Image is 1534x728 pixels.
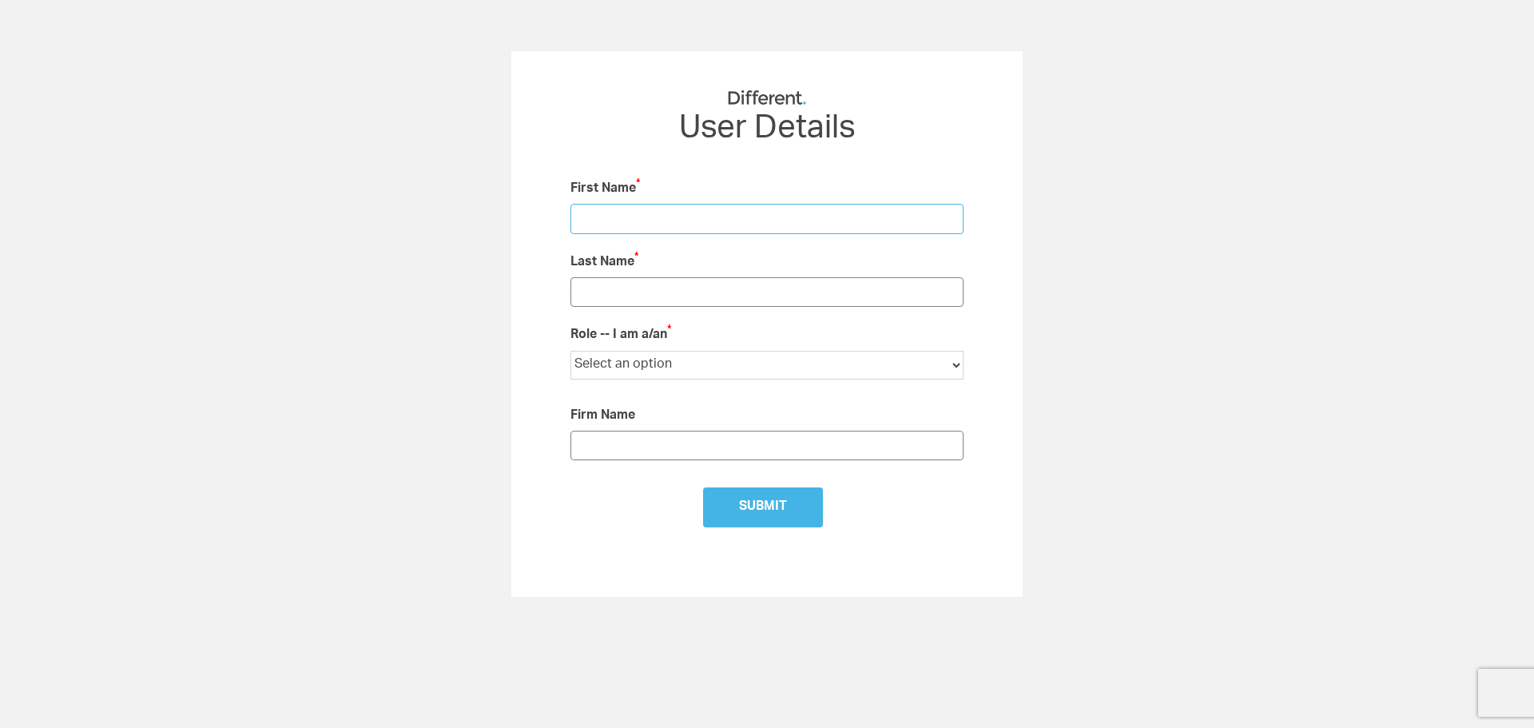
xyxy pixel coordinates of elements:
[703,487,823,527] input: Submit
[570,175,770,199] label: First Name
[570,321,770,345] label: Role -- I am a/an
[570,407,770,426] label: Firm Name
[570,121,964,140] legend: User Details
[727,90,807,105] img: Different Funds
[570,249,770,273] label: Last Name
